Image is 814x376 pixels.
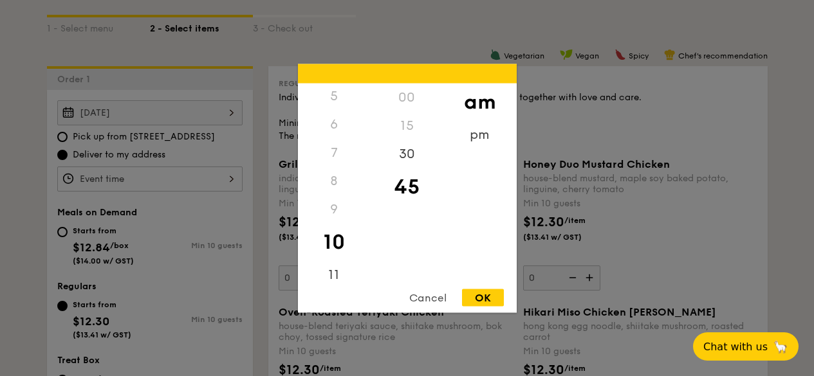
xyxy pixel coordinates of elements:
[773,339,788,354] span: 🦙
[396,289,459,306] div: Cancel
[298,166,371,195] div: 8
[298,223,371,260] div: 10
[298,82,371,110] div: 5
[371,111,443,139] div: 15
[703,341,768,353] span: Chat with us
[371,168,443,205] div: 45
[443,83,516,120] div: am
[443,120,516,148] div: pm
[462,289,504,306] div: OK
[298,138,371,166] div: 7
[298,260,371,289] div: 11
[371,139,443,168] div: 30
[693,332,799,361] button: Chat with us🦙
[298,195,371,223] div: 9
[371,83,443,111] div: 00
[298,110,371,138] div: 6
